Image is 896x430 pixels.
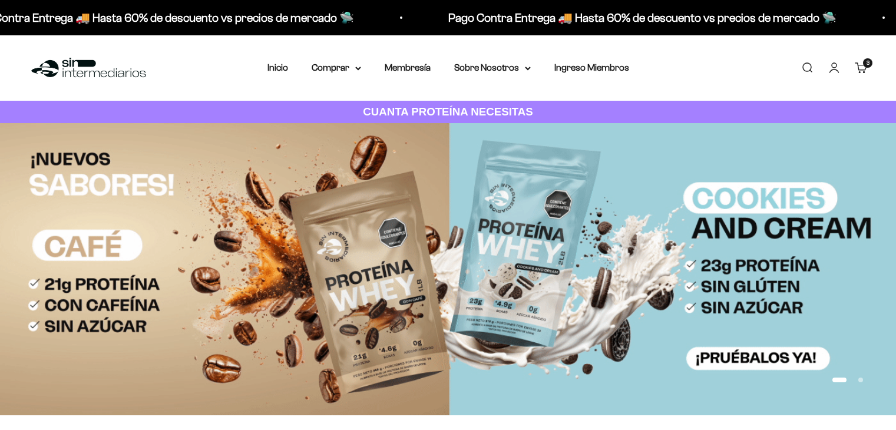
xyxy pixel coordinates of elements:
summary: Comprar [312,60,361,75]
a: Inicio [267,62,288,72]
a: Ingreso Miembros [554,62,629,72]
p: Pago Contra Entrega 🚚 Hasta 60% de descuento vs precios de mercado 🛸 [448,8,837,27]
a: Membresía [385,62,431,72]
strong: CUANTA PROTEÍNA NECESITAS [363,105,533,118]
span: 3 [867,60,869,66]
summary: Sobre Nosotros [454,60,531,75]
